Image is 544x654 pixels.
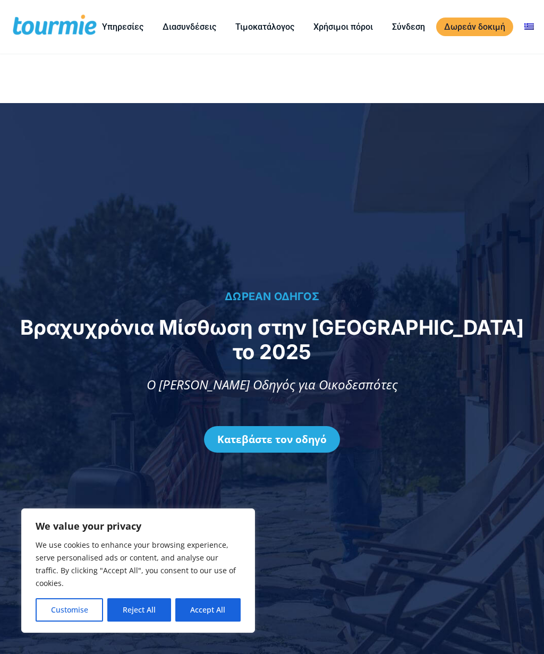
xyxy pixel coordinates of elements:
a: Διασυνδέσεις [155,20,224,33]
a: Σύνδεση [384,20,433,33]
a: Υπηρεσίες [94,20,151,33]
p: We use cookies to enhance your browsing experience, serve personalised ads or content, and analys... [36,539,241,590]
a: Κατεβάστε τον οδηγό [204,426,340,453]
a: Χρήσιμοι πόροι [305,20,381,33]
span: Ο [PERSON_NAME] Οδηγός για Οικοδεσπότες [147,376,398,393]
button: Customise [36,598,103,622]
a: Δωρεάν δοκιμή [436,18,513,36]
a: Τιμοκατάλογος [227,20,302,33]
span: Βραχυχρόνια Μίσθωση στην [GEOGRAPHIC_DATA] το 2025 [20,315,524,364]
button: Accept All [175,598,241,622]
p: We value your privacy [36,520,241,532]
span: ΔΩΡΕΑΝ ΟΔΗΓΟΣ [225,290,319,303]
button: Reject All [107,598,171,622]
